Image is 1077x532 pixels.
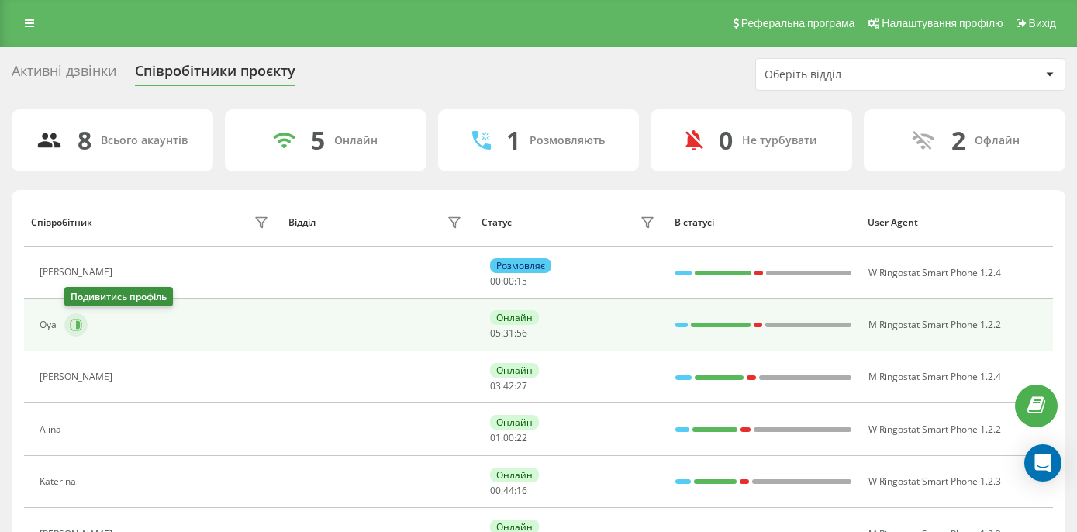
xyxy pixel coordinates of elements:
div: Не турбувати [742,134,817,147]
span: 00 [503,431,514,444]
div: [PERSON_NAME] [40,371,116,382]
span: 27 [516,379,527,392]
div: 1 [506,126,520,155]
span: M Ringostat Smart Phone 1.2.4 [868,370,1001,383]
div: Співробітники проєкту [135,63,295,87]
div: [PERSON_NAME] [40,267,116,278]
div: Онлайн [490,310,539,325]
div: : : [490,328,527,339]
div: Онлайн [334,134,378,147]
div: Активні дзвінки [12,63,116,87]
div: Онлайн [490,415,539,430]
div: Всього акаунтів [101,134,188,147]
span: 16 [516,484,527,497]
span: Реферальна програма [741,17,855,29]
div: Oya [40,320,60,330]
div: Подивитись профіль [64,287,173,306]
div: Статус [482,217,512,228]
span: Налаштування профілю [882,17,1003,29]
span: Вихід [1029,17,1056,29]
div: Онлайн [490,468,539,482]
span: 56 [516,326,527,340]
span: 22 [516,431,527,444]
div: Відділ [288,217,316,228]
div: Офлайн [975,134,1020,147]
div: : : [490,276,527,287]
div: Оберіть відділ [765,68,950,81]
div: Розмовляють [530,134,605,147]
span: W Ringostat Smart Phone 1.2.2 [868,423,1001,436]
span: 31 [503,326,514,340]
div: 8 [78,126,91,155]
div: 2 [951,126,965,155]
span: 01 [490,431,501,444]
span: 00 [490,275,501,288]
span: W Ringostat Smart Phone 1.2.4 [868,266,1001,279]
div: User Agent [868,217,1046,228]
div: 0 [719,126,733,155]
div: : : [490,485,527,496]
div: 5 [311,126,325,155]
div: Співробітник [31,217,92,228]
span: M Ringostat Smart Phone 1.2.2 [868,318,1001,331]
span: 03 [490,379,501,392]
span: 15 [516,275,527,288]
div: : : [490,433,527,444]
span: 42 [503,379,514,392]
div: Онлайн [490,363,539,378]
span: 00 [503,275,514,288]
div: Розмовляє [490,258,551,273]
div: Katerina [40,476,80,487]
span: 44 [503,484,514,497]
span: 05 [490,326,501,340]
div: Alina [40,424,65,435]
div: В статусі [675,217,853,228]
span: W Ringostat Smart Phone 1.2.3 [868,475,1001,488]
span: 00 [490,484,501,497]
div: Open Intercom Messenger [1024,444,1061,482]
div: : : [490,381,527,392]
